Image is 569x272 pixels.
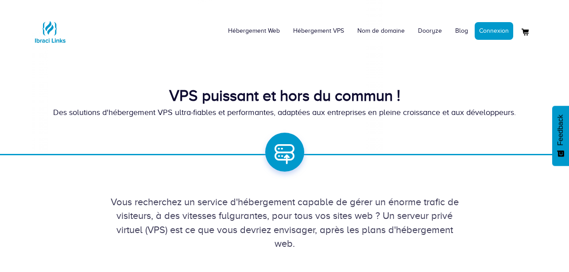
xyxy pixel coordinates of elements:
span: Feedback [557,115,565,146]
a: Blog [449,18,475,44]
div: Vous recherchez un service d'hébergement capable de gérer un énorme trafic de visiteurs, à des vi... [32,195,537,251]
a: Connexion [475,22,513,40]
a: Nom de domaine [351,18,411,44]
img: Logo Ibraci Links [32,14,68,50]
a: Logo Ibraci Links [32,7,68,50]
div: VPS puissant et hors du commun ! [32,85,537,107]
a: Hébergement VPS [286,18,351,44]
a: Hébergement Web [221,18,286,44]
a: Dooryze [411,18,449,44]
button: Feedback - Afficher l’enquête [552,106,569,166]
div: Des solutions d'hébergement VPS ultra-fiables et performantes, adaptées aux entreprises en pleine... [32,107,537,119]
